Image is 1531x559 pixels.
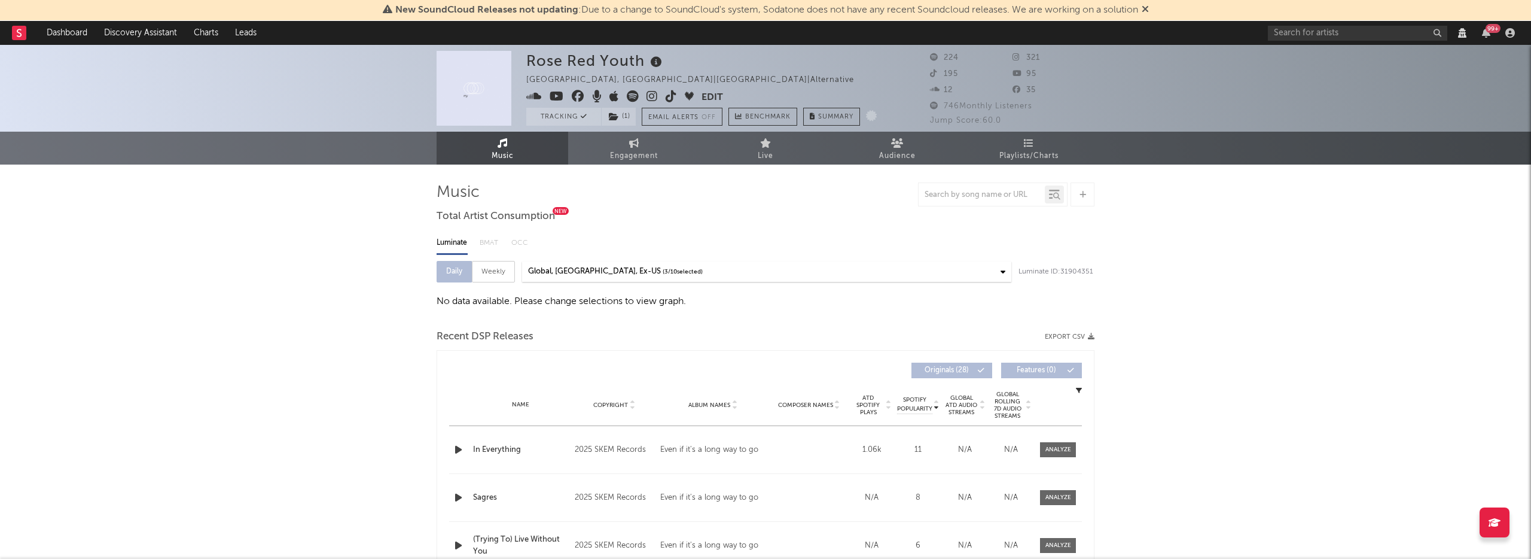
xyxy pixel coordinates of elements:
[437,330,533,344] span: Recent DSP Releases
[945,540,985,552] div: N/A
[526,73,882,87] div: [GEOGRAPHIC_DATA], [GEOGRAPHIC_DATA] | [GEOGRAPHIC_DATA] | Alternative
[945,444,985,456] div: N/A
[1001,363,1082,378] button: Features(0)
[999,149,1059,163] span: Playlists/Charts
[702,114,716,121] em: Off
[1142,5,1149,15] span: Dismiss
[1012,70,1036,78] span: 95
[852,540,891,552] div: N/A
[991,492,1031,504] div: N/A
[930,54,959,62] span: 224
[852,492,891,504] div: N/A
[945,492,985,504] div: N/A
[601,108,636,126] span: ( 1 )
[745,110,791,124] span: Benchmark
[991,444,1031,456] div: N/A
[642,108,722,126] button: Email AlertsOff
[660,491,758,505] div: Even if it's a long way to go
[473,492,569,504] a: Sagres
[528,265,661,279] div: Global, [GEOGRAPHIC_DATA], Ex-US
[473,400,569,409] div: Name
[852,394,884,416] span: ATD Spotify Plays
[38,21,96,45] a: Dashboard
[526,108,601,126] button: Tracking
[663,265,703,279] span: ( 3 / 10 selected)
[602,108,636,126] button: (1)
[553,207,569,215] div: New
[437,209,555,224] span: Total Artist Consumption
[897,492,939,504] div: 8
[568,132,700,165] a: Engagement
[688,402,730,409] span: Album Names
[473,534,569,557] a: (Trying To) Live Without You
[1009,367,1064,374] span: Features ( 0 )
[227,21,265,45] a: Leads
[991,540,1031,552] div: N/A
[185,21,227,45] a: Charts
[897,444,939,456] div: 11
[437,294,1094,309] div: No data available. Please change selections to view graph.
[437,233,468,253] div: Luminate
[758,149,773,163] span: Live
[1012,86,1036,94] span: 35
[1268,26,1447,41] input: Search for artists
[803,108,860,126] button: Summary
[526,51,665,71] div: Rose Red Youth
[1012,54,1040,62] span: 321
[728,108,797,126] a: Benchmark
[593,402,628,409] span: Copyright
[1482,28,1490,38] button: 99+
[930,86,953,94] span: 12
[575,443,654,457] div: 2025 SKEM Records
[945,394,978,416] span: Global ATD Audio Streams
[930,70,958,78] span: 195
[700,132,831,165] a: Live
[778,402,833,409] span: Composer Names
[930,102,1032,110] span: 746 Monthly Listeners
[96,21,185,45] a: Discovery Assistant
[575,491,654,505] div: 2025 SKEM Records
[660,443,758,457] div: Even if it's a long way to go
[395,5,1138,15] span: : Due to a change to SoundCloud's system, Sodatone does not have any recent Soundcloud releases. ...
[575,539,654,553] div: 2025 SKEM Records
[879,149,916,163] span: Audience
[911,363,992,378] button: Originals(28)
[991,391,1024,420] span: Global Rolling 7D Audio Streams
[1045,333,1094,341] button: Export CSV
[930,117,1001,124] span: Jump Score: 60.0
[897,396,932,414] span: Spotify Popularity
[818,114,853,120] span: Summary
[437,132,568,165] a: Music
[919,367,974,374] span: Originals ( 28 )
[1486,24,1500,33] div: 99 +
[919,190,1045,200] input: Search by song name or URL
[963,132,1094,165] a: Playlists/Charts
[610,149,658,163] span: Engagement
[852,444,891,456] div: 1.06k
[472,261,515,282] div: Weekly
[702,90,723,105] button: Edit
[660,539,758,553] div: Even if it's a long way to go
[897,540,939,552] div: 6
[473,444,569,456] a: In Everything
[492,149,514,163] span: Music
[1018,265,1094,279] div: Luminate ID: 31904351
[831,132,963,165] a: Audience
[395,5,578,15] span: New SoundCloud Releases not updating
